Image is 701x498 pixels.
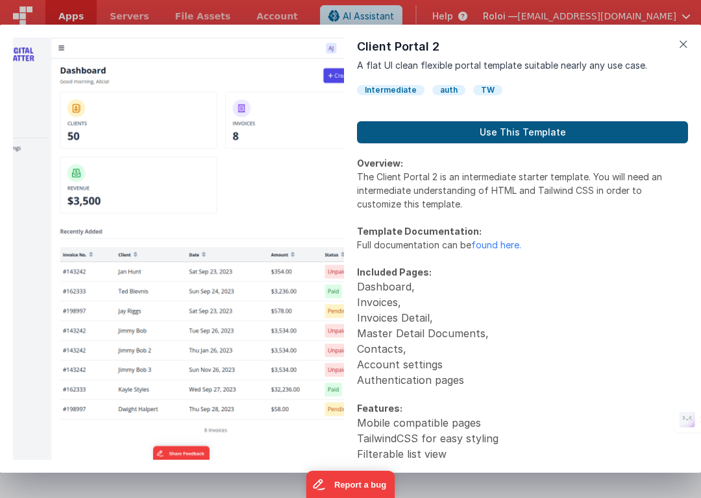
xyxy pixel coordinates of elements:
[306,471,395,498] iframe: Marker.io feedback button
[357,158,403,169] strong: Overview:
[357,296,401,309] span: Invoices,
[357,447,447,460] span: Filterable list view
[357,373,464,386] span: Authentication pages
[471,239,521,250] a: found here.
[357,358,443,371] span: Account settings
[357,280,415,293] span: Dashboard,
[357,432,498,445] span: TailwindCSS for easy styling
[357,416,481,429] span: Mobile compatible pages
[357,239,471,250] span: Full documentation can be
[357,171,662,209] span: The Client Portal 2 is an intermediate starter template. You will need an intermediate understand...
[432,85,465,95] div: auth
[473,85,502,95] div: TW
[357,403,402,414] strong: Features:
[357,342,406,355] span: Contacts,
[357,267,432,278] strong: Included Pages:
[357,311,433,324] span: Invoices Detail,
[357,327,489,340] span: Master Detail Documents,
[357,85,424,95] div: Intermediate
[357,226,482,237] strong: Template Documentation:
[357,38,688,56] h1: Client Portal 2
[357,58,688,72] p: A flat UI clean flexible portal template suitable nearly any use case.
[357,121,688,143] button: Use This Template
